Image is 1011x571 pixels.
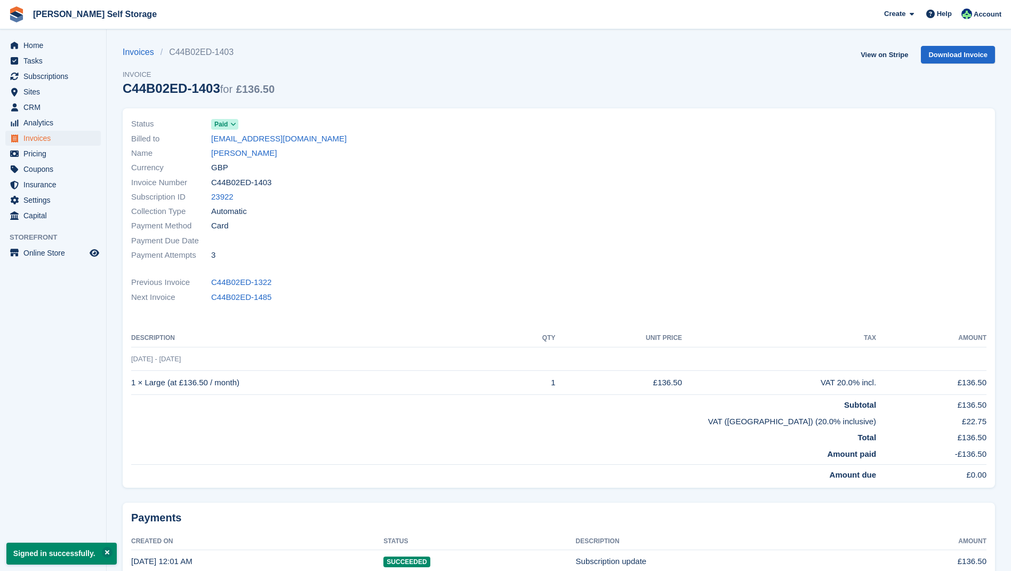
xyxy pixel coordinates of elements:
[6,543,117,565] p: Signed in successfully.
[827,449,876,458] strong: Amount paid
[211,133,347,145] a: [EMAIL_ADDRESS][DOMAIN_NAME]
[211,147,277,160] a: [PERSON_NAME]
[131,133,211,145] span: Billed to
[509,371,555,395] td: 1
[131,235,211,247] span: Payment Due Date
[131,355,181,363] span: [DATE] - [DATE]
[555,330,682,347] th: Unit Price
[383,557,430,567] span: Succeeded
[23,115,87,130] span: Analytics
[5,162,101,177] a: menu
[961,9,972,19] img: Dafydd Pritchard
[5,146,101,161] a: menu
[131,276,211,289] span: Previous Invoice
[23,177,87,192] span: Insurance
[131,177,211,189] span: Invoice Number
[10,232,106,243] span: Storefront
[131,511,986,525] h2: Payments
[211,191,234,203] a: 23922
[211,118,238,130] a: Paid
[88,247,101,259] a: Preview store
[830,470,877,479] strong: Amount due
[211,220,229,232] span: Card
[211,177,271,189] span: C44B02ED-1403
[23,193,87,208] span: Settings
[131,249,211,261] span: Payment Attempts
[211,276,271,289] a: C44B02ED-1322
[236,83,275,95] span: £136.50
[23,38,87,53] span: Home
[884,9,905,19] span: Create
[876,395,986,411] td: £136.50
[844,400,876,409] strong: Subtotal
[509,330,555,347] th: QTY
[5,69,101,84] a: menu
[23,84,87,99] span: Sites
[23,162,87,177] span: Coupons
[131,162,211,174] span: Currency
[131,411,876,428] td: VAT ([GEOGRAPHIC_DATA]) (20.0% inclusive)
[23,53,87,68] span: Tasks
[5,245,101,260] a: menu
[211,291,271,304] a: C44B02ED-1485
[5,84,101,99] a: menu
[937,9,952,19] span: Help
[921,46,995,64] a: Download Invoice
[867,533,986,550] th: Amount
[876,444,986,465] td: -£136.50
[131,191,211,203] span: Subscription ID
[23,131,87,146] span: Invoices
[23,245,87,260] span: Online Store
[383,533,575,550] th: Status
[5,208,101,223] a: menu
[131,533,383,550] th: Created On
[123,46,161,59] a: Invoices
[123,69,275,80] span: Invoice
[211,205,247,218] span: Automatic
[5,115,101,130] a: menu
[131,205,211,218] span: Collection Type
[9,6,25,22] img: stora-icon-8386f47178a22dfd0bd8f6a31ec36ba5ce8667c1dd55bd0f319d3a0aa187defe.svg
[23,146,87,161] span: Pricing
[131,147,211,160] span: Name
[876,411,986,428] td: £22.75
[131,330,509,347] th: Description
[876,427,986,444] td: £136.50
[682,377,876,389] div: VAT 20.0% incl.
[876,371,986,395] td: £136.50
[576,533,868,550] th: Description
[23,208,87,223] span: Capital
[211,249,215,261] span: 3
[123,81,275,96] div: C44B02ED-1403
[214,120,228,129] span: Paid
[211,162,228,174] span: GBP
[5,38,101,53] a: menu
[5,177,101,192] a: menu
[876,330,986,347] th: Amount
[857,433,876,442] strong: Total
[5,53,101,68] a: menu
[5,131,101,146] a: menu
[131,291,211,304] span: Next Invoice
[23,69,87,84] span: Subscriptions
[131,371,509,395] td: 1 × Large (at £136.50 / month)
[131,557,192,566] time: 2024-01-26 00:01:49 UTC
[23,100,87,115] span: CRM
[682,330,876,347] th: Tax
[5,193,101,208] a: menu
[876,465,986,481] td: £0.00
[974,9,1001,20] span: Account
[131,118,211,130] span: Status
[220,83,232,95] span: for
[131,220,211,232] span: Payment Method
[555,371,682,395] td: £136.50
[123,46,275,59] nav: breadcrumbs
[5,100,101,115] a: menu
[856,46,912,64] a: View on Stripe
[29,5,161,23] a: [PERSON_NAME] Self Storage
